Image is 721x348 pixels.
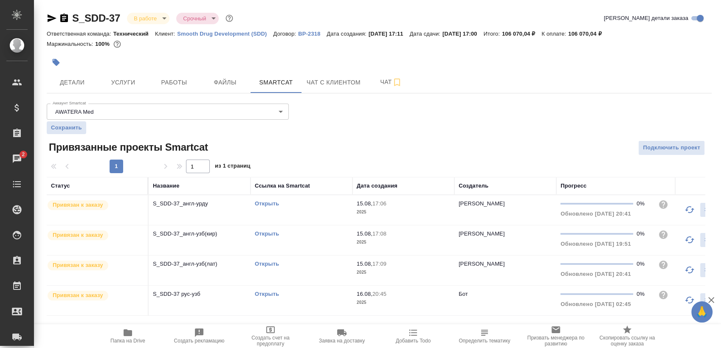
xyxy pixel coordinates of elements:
[47,121,86,134] button: Сохранить
[53,291,103,300] p: Привязан к заказу
[637,260,651,268] div: 0%
[256,77,296,88] span: Smartcat
[224,13,235,24] button: Доп статусы указывают на важность/срочность заказа
[273,31,299,37] p: Договор:
[637,290,651,298] div: 0%
[459,230,505,237] p: [PERSON_NAME]
[153,230,246,238] p: S_SDD-37_англ-узб(кир)
[679,230,700,250] button: Обновить прогресс
[560,182,586,190] div: Прогресс
[177,31,273,37] p: Smooth Drug Development (SDD)
[163,324,235,348] button: Создать рекламацию
[568,31,608,37] p: 106 070,04 ₽
[357,230,372,237] p: 15.08,
[110,338,145,344] span: Папка на Drive
[47,104,289,120] div: AWATERA Med
[298,30,327,37] a: ВР-2318
[176,13,219,24] div: В работе
[357,238,450,247] p: 2025
[396,338,431,344] span: Добавить Todo
[95,41,112,47] p: 100%
[392,77,402,87] svg: Подписаться
[319,338,365,344] span: Заявка на доставку
[153,290,246,298] p: S_SDD-37 рус-узб
[92,324,163,348] button: Папка на Drive
[502,31,541,37] p: 106 070,04 ₽
[357,261,372,267] p: 15.08,
[637,230,651,238] div: 0%
[410,31,442,37] p: Дата сдачи:
[357,268,450,277] p: 2025
[357,291,372,297] p: 16.08,
[47,41,95,47] p: Маржинальность:
[255,261,279,267] a: Открыть
[215,161,251,173] span: из 1 страниц
[691,301,713,323] button: 🙏
[235,324,306,348] button: Создать счет на предоплату
[369,31,410,37] p: [DATE] 17:11
[154,77,194,88] span: Работы
[357,200,372,207] p: 15.08,
[560,210,631,217] span: Обновлено [DATE] 20:41
[560,241,631,247] span: Обновлено [DATE] 19:51
[459,200,505,207] p: [PERSON_NAME]
[459,338,510,344] span: Определить тематику
[103,77,144,88] span: Услуги
[372,230,386,237] p: 17:08
[357,182,397,190] div: Дата создания
[59,13,69,23] button: Скопировать ссылку
[155,31,177,37] p: Клиент:
[484,31,502,37] p: Итого:
[327,31,369,37] p: Дата создания:
[153,260,246,268] p: S_SDD-37_англ-узб(лат)
[604,14,688,22] span: [PERSON_NAME] детали заказа
[371,77,411,87] span: Чат
[298,31,327,37] p: ВР-2318
[47,140,208,154] span: Привязанные проекты Smartcat
[449,324,520,348] button: Определить тематику
[306,324,377,348] button: Заявка на доставку
[52,77,93,88] span: Детали
[174,338,225,344] span: Создать рекламацию
[51,123,82,132] span: Сохранить
[53,201,103,209] p: Привязан к заказу
[643,143,700,153] span: Подключить проект
[53,231,103,239] p: Привязан к заказу
[679,290,700,310] button: Обновить прогресс
[591,324,663,348] button: Скопировать ссылку на оценку заказа
[17,150,30,159] span: 2
[2,148,32,169] a: 2
[255,291,279,297] a: Открыть
[177,30,273,37] a: Smooth Drug Development (SDD)
[372,200,386,207] p: 17:06
[127,13,169,24] div: В работе
[357,298,450,307] p: 2025
[255,182,310,190] div: Ссылка на Smartcat
[679,199,700,220] button: Обновить прогресс
[357,208,450,216] p: 2025
[637,199,651,208] div: 0%
[240,335,301,347] span: Создать счет на предоплату
[112,39,123,50] button: 240.00 RUB; 1122.00 KZT;
[113,31,155,37] p: Технический
[560,271,631,277] span: Обновлено [DATE] 20:41
[72,12,120,24] a: S_SDD-37
[255,200,279,207] a: Открыть
[679,260,700,280] button: Обновить прогресс
[47,53,65,72] button: Добавить тэг
[307,77,360,88] span: Чат с клиентом
[180,15,208,22] button: Срочный
[372,291,386,297] p: 20:45
[53,108,96,115] button: AWATERA Med
[459,261,505,267] p: [PERSON_NAME]
[459,291,468,297] p: Бот
[541,31,568,37] p: К оплате:
[525,335,586,347] span: Призвать менеджера по развитию
[255,230,279,237] a: Открыть
[131,15,159,22] button: В работе
[597,335,658,347] span: Скопировать ссылку на оценку заказа
[560,301,631,307] span: Обновлено [DATE] 02:45
[51,182,70,190] div: Статус
[638,140,705,155] button: Подключить проект
[53,261,103,269] p: Привязан к заказу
